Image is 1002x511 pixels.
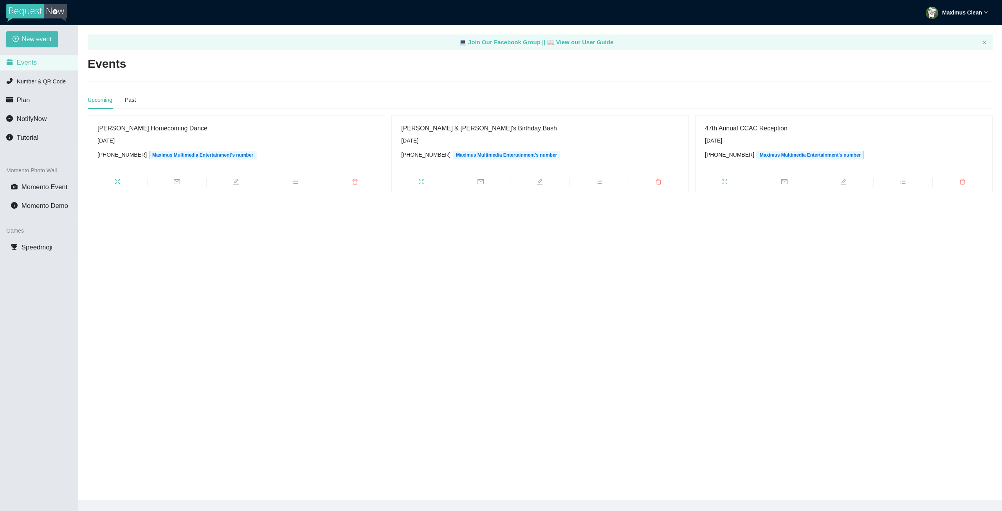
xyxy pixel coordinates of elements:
[148,179,207,187] span: mail
[984,11,988,14] span: down
[814,179,873,187] span: edit
[459,39,547,45] a: laptop Join Our Facebook Group ||
[6,59,13,65] span: calendar
[392,179,451,187] span: fullscreen
[942,9,982,16] strong: Maximus Clean
[11,202,18,209] span: info-circle
[547,39,555,45] span: laptop
[755,179,814,187] span: mail
[570,179,629,187] span: bars
[453,151,560,159] span: Maximus Multimedia Entertainment's number
[88,56,126,72] h2: Events
[17,59,37,66] span: Events
[6,115,13,122] span: message
[705,150,983,159] div: [PHONE_NUMBER]
[451,179,510,187] span: mail
[17,96,30,104] span: Plan
[6,134,13,141] span: info-circle
[97,136,375,145] div: [DATE]
[705,136,983,145] div: [DATE]
[705,123,983,133] div: 47th Annual CCAC Reception
[207,179,266,187] span: edit
[629,179,688,187] span: delete
[17,134,38,141] span: Tutorial
[22,183,68,191] span: Momento Event
[6,96,13,103] span: credit-card
[892,486,1002,511] iframe: LiveChat chat widget
[325,179,385,187] span: delete
[874,179,933,187] span: bars
[459,39,467,45] span: laptop
[11,183,18,190] span: camera
[17,78,66,85] span: Number & QR Code
[22,202,68,209] span: Momento Demo
[510,179,569,187] span: edit
[547,39,614,45] a: laptop View our User Guide
[982,40,987,45] button: close
[88,96,112,104] div: Upcoming
[22,244,52,251] span: Speedmoji
[757,151,864,159] span: Maximus Multimedia Entertainment's number
[401,136,679,145] div: [DATE]
[696,179,755,187] span: fullscreen
[17,115,47,123] span: NotifyNow
[933,179,992,187] span: delete
[97,123,375,133] div: [PERSON_NAME] Homecoming Dance
[125,96,136,104] div: Past
[13,36,19,43] span: plus-circle
[97,150,375,159] div: [PHONE_NUMBER]
[401,150,679,159] div: [PHONE_NUMBER]
[6,78,13,84] span: phone
[6,4,67,22] img: RequestNow
[266,179,325,187] span: bars
[22,34,52,44] span: New event
[88,179,147,187] span: fullscreen
[401,123,679,133] div: [PERSON_NAME] & [PERSON_NAME]'s Birthday Bash
[149,151,256,159] span: Maximus Multimedia Entertainment's number
[11,244,18,250] span: trophy
[6,31,58,47] button: plus-circleNew event
[926,7,938,19] img: ACg8ocKvMLxJsTDqE32xSOC7ah6oeuB-HR74aes2pRaVS42AcLQHjC0n=s96-c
